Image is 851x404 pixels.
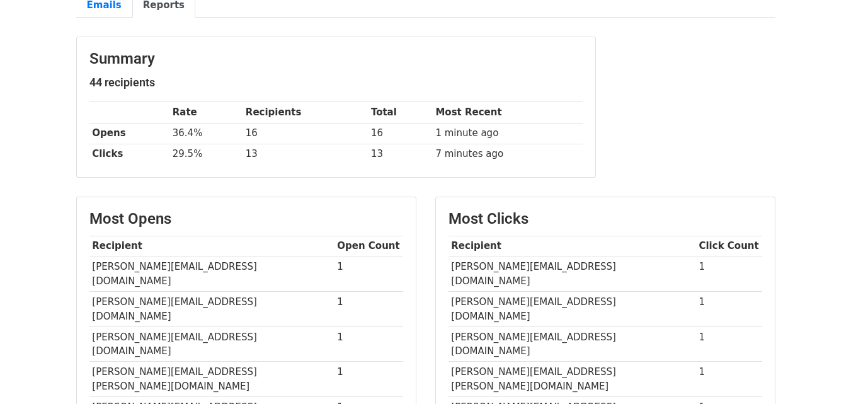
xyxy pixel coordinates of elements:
td: [PERSON_NAME][EMAIL_ADDRESS][PERSON_NAME][DOMAIN_NAME] [89,362,334,397]
td: 16 [243,123,368,144]
td: 1 minute ago [433,123,583,144]
th: Open Count [334,236,403,257]
h3: Summary [89,50,583,68]
th: Most Recent [433,102,583,123]
td: [PERSON_NAME][EMAIL_ADDRESS][DOMAIN_NAME] [448,326,696,362]
td: 1 [334,362,403,397]
td: [PERSON_NAME][EMAIL_ADDRESS][PERSON_NAME][DOMAIN_NAME] [448,362,696,397]
td: 1 [696,326,762,362]
h3: Most Clicks [448,210,762,228]
td: 13 [243,144,368,164]
h3: Most Opens [89,210,403,228]
td: 29.5% [169,144,243,164]
iframe: Chat Widget [788,343,851,404]
td: 1 [334,257,403,292]
th: Click Count [696,236,762,257]
td: 7 minutes ago [433,144,583,164]
th: Recipient [448,236,696,257]
td: 1 [334,292,403,327]
td: 1 [696,292,762,327]
th: Rate [169,102,243,123]
td: [PERSON_NAME][EMAIL_ADDRESS][DOMAIN_NAME] [89,257,334,292]
th: Clicks [89,144,169,164]
h5: 44 recipients [89,76,583,89]
td: [PERSON_NAME][EMAIL_ADDRESS][DOMAIN_NAME] [89,326,334,362]
th: Recipient [89,236,334,257]
th: Opens [89,123,169,144]
td: [PERSON_NAME][EMAIL_ADDRESS][DOMAIN_NAME] [448,292,696,327]
th: Total [368,102,433,123]
th: Recipients [243,102,368,123]
td: 1 [696,257,762,292]
td: 1 [696,362,762,397]
td: 16 [368,123,433,144]
td: 13 [368,144,433,164]
td: 36.4% [169,123,243,144]
td: [PERSON_NAME][EMAIL_ADDRESS][DOMAIN_NAME] [89,292,334,327]
td: 1 [334,326,403,362]
td: [PERSON_NAME][EMAIL_ADDRESS][DOMAIN_NAME] [448,257,696,292]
